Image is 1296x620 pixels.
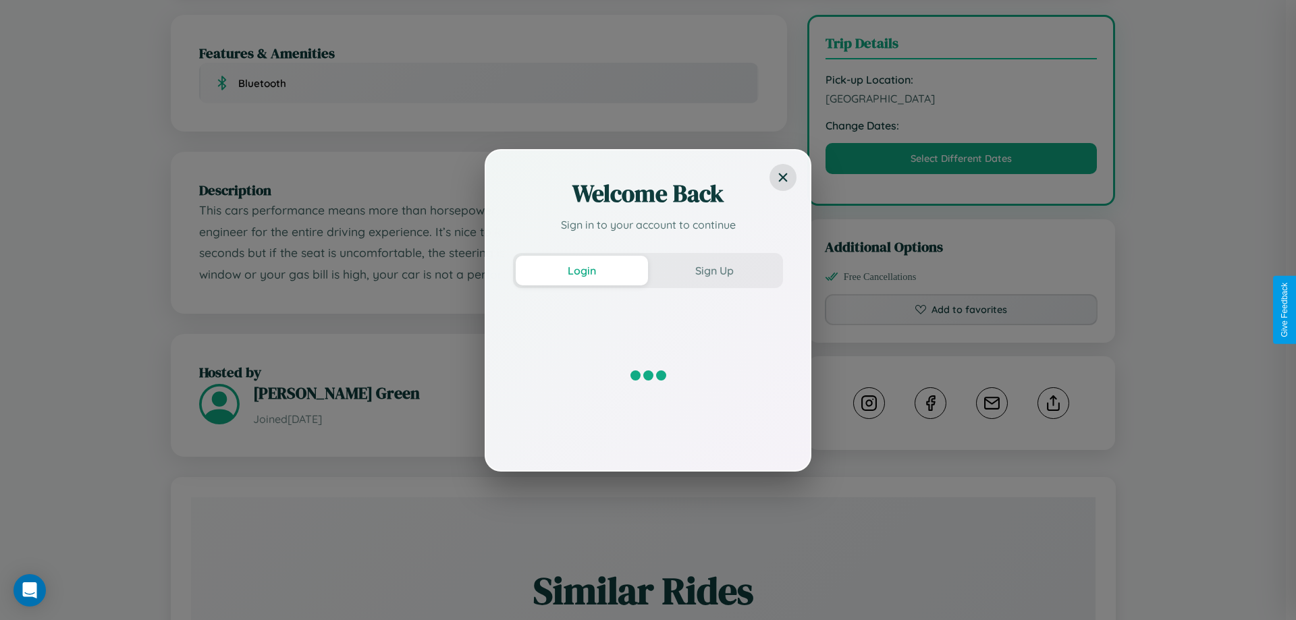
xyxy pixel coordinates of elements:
[1280,283,1289,337] div: Give Feedback
[513,177,783,210] h2: Welcome Back
[516,256,648,285] button: Login
[648,256,780,285] button: Sign Up
[513,217,783,233] p: Sign in to your account to continue
[13,574,46,607] div: Open Intercom Messenger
